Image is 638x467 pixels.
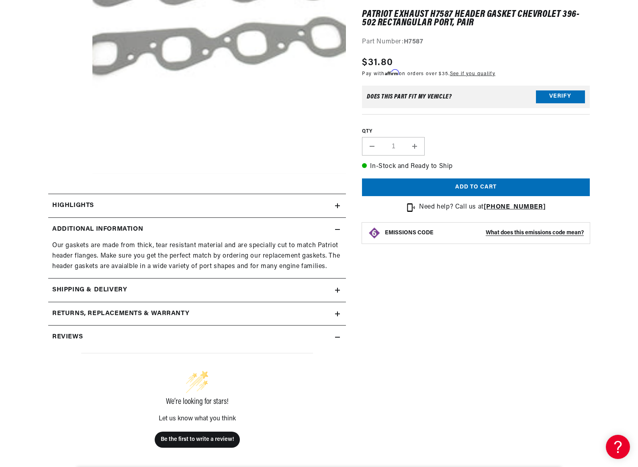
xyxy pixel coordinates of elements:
summary: Highlights [48,194,346,217]
label: QTY [362,128,590,135]
h2: Additional Information [52,224,143,235]
h2: Reviews [52,332,83,342]
span: Affirm [385,70,399,76]
h2: Shipping & Delivery [52,285,127,295]
h1: Patriot Exhaust H7587 Header Gasket Chevrolet 396-502 Rectangular Port, pair [362,11,590,27]
span: $31.80 [362,55,393,70]
button: Verify [536,90,585,103]
a: See if you qualify - Learn more about Affirm Financing (opens in modal) [450,72,495,76]
p: Need help? Call us at [419,203,546,213]
strong: What does this emissions code mean? [486,230,584,236]
h2: Highlights [52,201,94,211]
strong: H7587 [404,39,423,45]
p: In-Stock and Ready to Ship [362,162,590,172]
p: Our gaskets are made from thick, tear resistant material and are specially cut to match Patriot h... [52,241,342,272]
button: Add to cart [362,178,590,197]
button: EMISSIONS CODEWhat does this emissions code mean? [385,229,584,237]
summary: Shipping & Delivery [48,279,346,302]
summary: Returns, Replacements & Warranty [48,302,346,326]
img: Emissions code [368,227,381,240]
a: [PHONE_NUMBER] [484,204,546,211]
summary: Additional Information [48,218,346,241]
h2: Returns, Replacements & Warranty [52,309,189,319]
div: Does This part fit My vehicle? [367,94,452,100]
div: Part Number: [362,37,590,47]
button: Be the first to write a review! [155,432,240,448]
div: We’re looking for stars! [81,398,313,406]
summary: Reviews [48,326,346,349]
strong: EMISSIONS CODE [385,230,434,236]
p: Pay with on orders over $35. [362,70,495,78]
div: Let us know what you think [81,416,313,422]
